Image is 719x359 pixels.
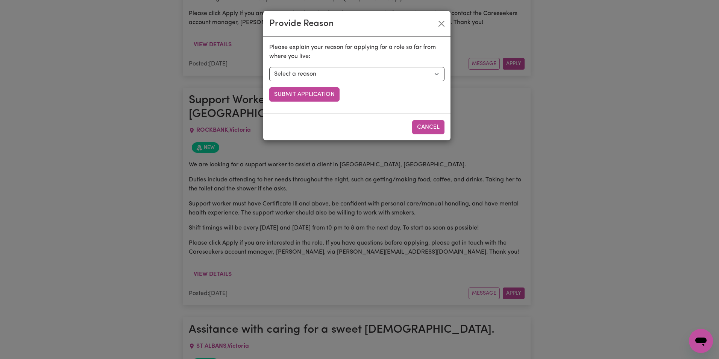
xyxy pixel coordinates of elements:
[435,18,447,30] button: Close
[269,43,444,61] p: Please explain your reason for applying for a role so far from where you live:
[412,120,444,134] button: Cancel
[689,329,713,353] iframe: Button to launch messaging window
[269,17,334,30] div: Provide Reason
[269,87,340,102] button: Submit Application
